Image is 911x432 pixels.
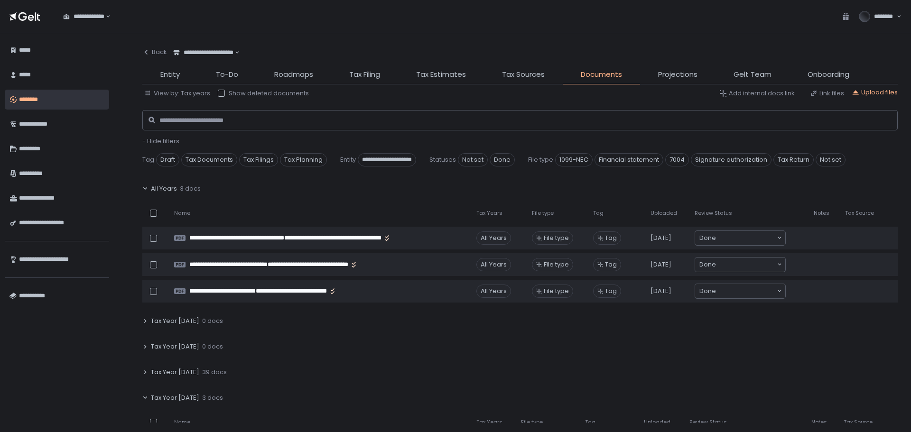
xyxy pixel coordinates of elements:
span: Uploaded [651,210,677,217]
span: Tax Year [DATE] [151,394,199,402]
span: Tax Return [773,153,814,166]
span: Tag [605,260,617,269]
span: Tax Filings [239,153,278,166]
span: Tax Planning [280,153,327,166]
span: Notes [811,419,827,426]
span: 7004 [665,153,689,166]
span: File type [532,210,554,217]
span: Name [174,419,190,426]
span: Done [699,260,716,269]
span: Tax Sources [502,69,545,80]
span: Tag [142,156,154,164]
input: Search for option [104,12,105,21]
span: 0 docs [202,317,223,325]
span: Documents [581,69,622,80]
input: Search for option [716,233,776,243]
div: Back [142,48,167,56]
span: Tag [605,234,617,242]
span: Onboarding [808,69,849,80]
span: File type [528,156,553,164]
button: View by: Tax years [144,89,210,98]
span: 39 docs [202,368,227,377]
button: Upload files [852,88,898,97]
span: Tax Years [476,210,502,217]
span: Review Status [689,419,727,426]
span: Signature authorization [691,153,772,166]
span: Tax Years [476,419,502,426]
span: Roadmaps [274,69,313,80]
span: Tax Estimates [416,69,466,80]
span: Tag [585,419,595,426]
span: File type [544,234,569,242]
button: Link files [810,89,844,98]
span: File type [544,260,569,269]
span: Gelt Team [734,69,772,80]
span: [DATE] [651,234,671,242]
span: Entity [340,156,356,164]
span: Done [490,153,515,166]
button: - Hide filters [142,137,179,146]
span: To-Do [216,69,238,80]
div: Search for option [167,43,240,63]
span: Notes [814,210,829,217]
span: Entity [160,69,180,80]
div: All Years [476,258,511,271]
span: [DATE] [651,260,671,269]
span: Uploaded [644,419,670,426]
button: Back [142,43,167,62]
span: Done [699,233,716,243]
span: 1099-NEC [555,153,593,166]
span: 3 docs [180,184,201,193]
span: Tax Year [DATE] [151,368,199,377]
span: 0 docs [202,342,223,351]
div: Search for option [695,231,785,245]
input: Search for option [716,286,776,296]
span: File type [521,419,543,426]
span: Tag [593,210,604,217]
div: Search for option [695,284,785,298]
span: File type [544,287,569,295]
span: Statuses [429,156,456,164]
span: Draft [156,153,179,166]
input: Search for option [716,260,776,269]
button: Add internal docs link [719,89,795,98]
div: Search for option [57,7,111,27]
span: Financial statement [595,153,663,166]
span: Done [699,286,716,296]
span: All Years [151,184,177,193]
span: [DATE] [651,287,671,295]
span: Not set [816,153,846,166]
span: Tag [605,287,617,295]
span: Tax Documents [181,153,237,166]
span: Not set [458,153,488,166]
span: Tax Year [DATE] [151,342,199,351]
span: Tax Source [845,210,874,217]
div: All Years [476,285,511,298]
span: Tax Source [844,419,873,426]
div: All Years [476,231,511,245]
span: Review Status [695,210,732,217]
span: 3 docs [202,394,223,402]
div: Search for option [695,257,785,272]
span: Tax Filing [349,69,380,80]
span: Tax Year [DATE] [151,317,199,325]
span: Name [174,210,190,217]
span: Projections [658,69,697,80]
